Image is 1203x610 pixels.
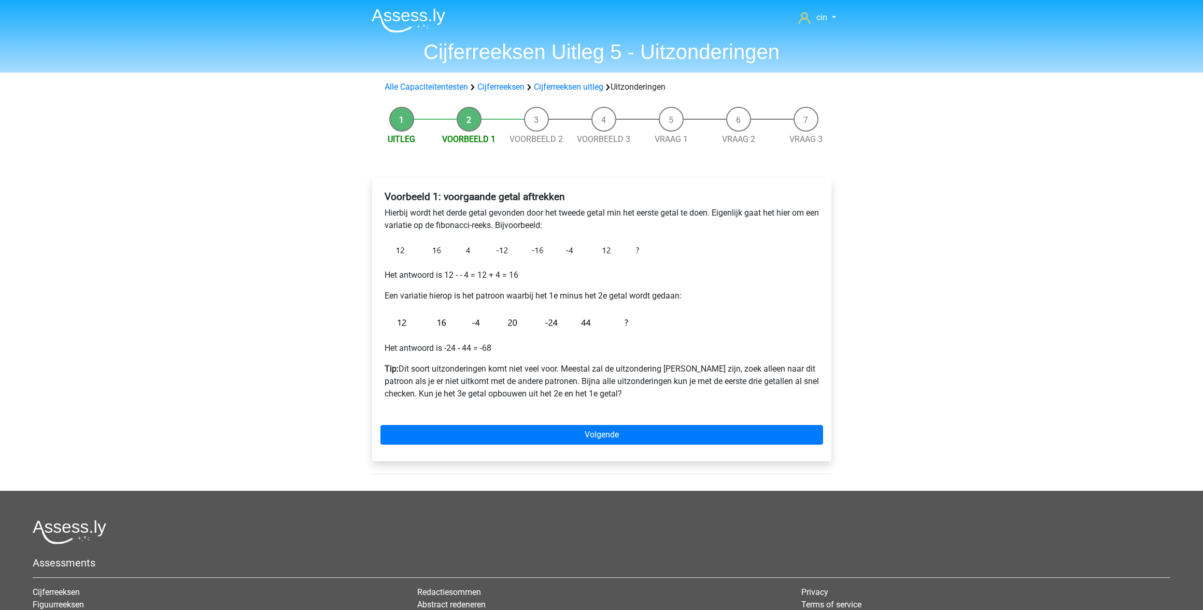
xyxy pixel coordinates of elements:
[33,600,84,609] a: Figuurreeksen
[363,39,840,64] h1: Cijferreeksen Uitleg 5 - Uitzonderingen
[385,82,468,92] a: Alle Capaciteitentesten
[801,600,861,609] a: Terms of service
[577,134,630,144] a: Voorbeeld 3
[816,12,827,22] span: cin
[417,587,481,597] a: Redactiesommen
[33,520,106,544] img: Assessly logo
[722,134,755,144] a: Vraag 2
[385,240,644,261] img: Exceptions_example_1.png
[795,11,840,24] a: cin
[380,81,823,93] div: Uitzonderingen
[509,134,563,144] a: Voorbeeld 2
[385,290,819,302] p: Een variatie hierop is het patroon waarbij het 1e minus het 2e getal wordt gedaan:
[385,269,819,281] p: Het antwoord is 12 - - 4 = 12 + 4 = 16
[388,134,415,144] a: Uitleg
[655,134,688,144] a: Vraag 1
[385,342,819,354] p: Het antwoord is -24 - 44 = -68
[789,134,823,144] a: Vraag 3
[442,134,496,144] a: Voorbeeld 1
[380,425,823,445] a: Volgende
[385,363,819,400] p: Dit soort uitzonderingen komt niet veel voor. Meestal zal de uitzondering [PERSON_NAME] zijn, zoe...
[534,82,603,92] a: Cijferreeksen uitleg
[417,600,486,609] a: Abstract redeneren
[801,587,828,597] a: Privacy
[385,207,819,232] p: Hierbij wordt het derde getal gevonden door het tweede getal min het eerste getal te doen. Eigenl...
[385,310,644,334] img: Exceptions_example1_2.png
[385,191,565,203] b: Voorbeeld 1: voorgaande getal aftrekken
[372,8,445,33] img: Assessly
[33,587,80,597] a: Cijferreeksen
[385,364,399,374] b: Tip:
[33,557,1170,569] h5: Assessments
[477,82,525,92] a: Cijferreeksen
